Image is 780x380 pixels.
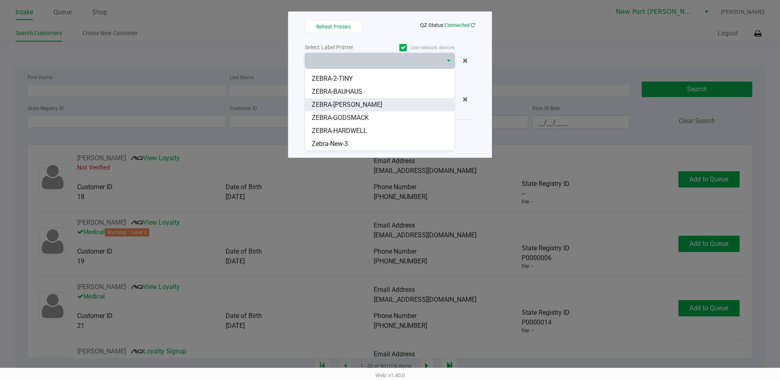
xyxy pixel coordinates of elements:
span: ZEBRA-BAUHAUS [312,87,362,97]
span: Connected [445,22,470,28]
span: ZEBRA-HARDWELL [312,126,367,136]
span: ZEBRA-2-TINY [312,74,353,84]
button: Refresh Printers [305,20,362,33]
span: ZEBRA-GODSMACK [312,113,369,123]
span: Web: v1.40.0 [375,372,405,378]
span: Zebra-New-3 [312,139,348,149]
label: Use network devices [380,44,455,51]
button: Select [443,53,454,68]
span: QZ Status: [420,22,475,28]
span: Refresh Printers [316,24,351,30]
div: Select Label Printer [305,43,380,52]
span: ZEBRA-[PERSON_NAME] [312,100,382,110]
